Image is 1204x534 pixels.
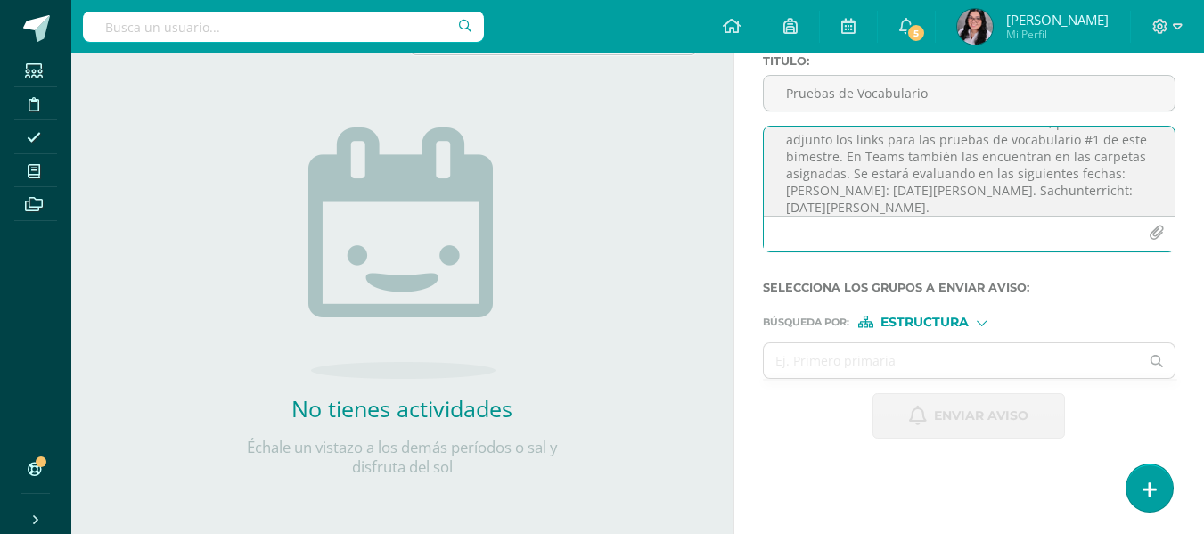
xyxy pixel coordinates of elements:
input: Titulo [764,76,1175,111]
input: Busca un usuario... [83,12,484,42]
button: Enviar aviso [872,393,1065,439]
label: Selecciona los grupos a enviar aviso : [763,281,1175,294]
span: Mi Perfil [1006,27,1109,42]
input: Ej. Primero primaria [764,343,1140,378]
span: 5 [906,23,926,43]
span: Estructura [880,317,969,327]
textarea: Cuarto Primaria. Track Alemán. Buenos días, por este medio adjunto los links para las pruebas de ... [764,127,1175,216]
span: [PERSON_NAME] [1006,11,1109,29]
div: [object Object] [858,316,992,328]
img: 81ba7c4468dd7f932edd4c72d8d44558.png [957,9,993,45]
img: no_activities.png [308,127,496,379]
p: Échale un vistazo a los demás períodos o sal y disfruta del sol [224,438,580,477]
span: Búsqueda por : [763,317,849,327]
label: Titulo : [763,54,1175,68]
span: Enviar aviso [934,394,1028,438]
h2: No tienes actividades [224,393,580,423]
